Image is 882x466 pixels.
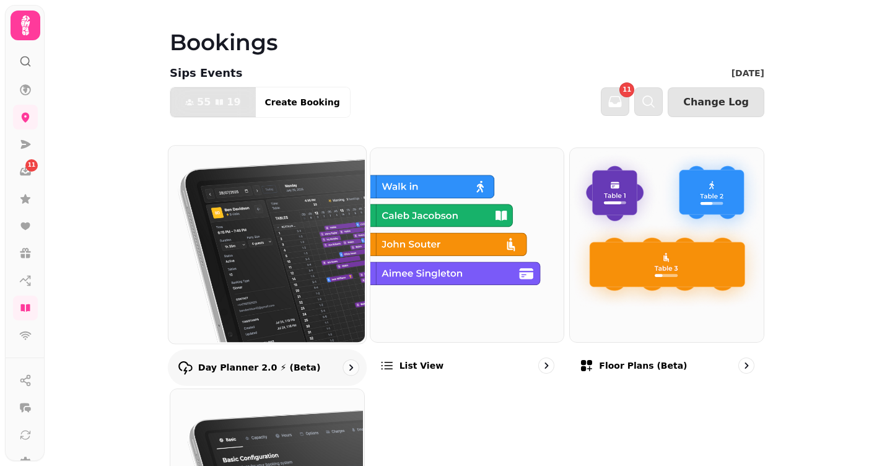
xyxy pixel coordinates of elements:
[683,97,749,107] span: Change Log
[13,159,38,184] a: 11
[599,359,687,372] p: Floor Plans (beta)
[167,144,365,342] img: Day Planner 2.0 ⚡ (Beta)
[344,361,357,374] svg: go to
[227,97,240,107] span: 19
[198,361,321,374] p: Day Planner 2.0 ⚡ (Beta)
[370,147,565,384] a: List viewList view
[170,87,256,117] button: 5519
[28,161,36,170] span: 11
[731,67,764,79] p: [DATE]
[569,147,762,341] img: Floor Plans (beta)
[170,64,242,82] p: Sips Events
[740,359,753,372] svg: go to
[540,359,552,372] svg: go to
[255,87,350,117] button: Create Booking
[168,145,367,385] a: Day Planner 2.0 ⚡ (Beta)Day Planner 2.0 ⚡ (Beta)
[369,147,563,341] img: List view
[400,359,443,372] p: List view
[265,98,340,107] span: Create Booking
[622,87,631,93] span: 11
[668,87,764,117] button: Change Log
[197,97,211,107] span: 55
[569,147,764,384] a: Floor Plans (beta)Floor Plans (beta)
